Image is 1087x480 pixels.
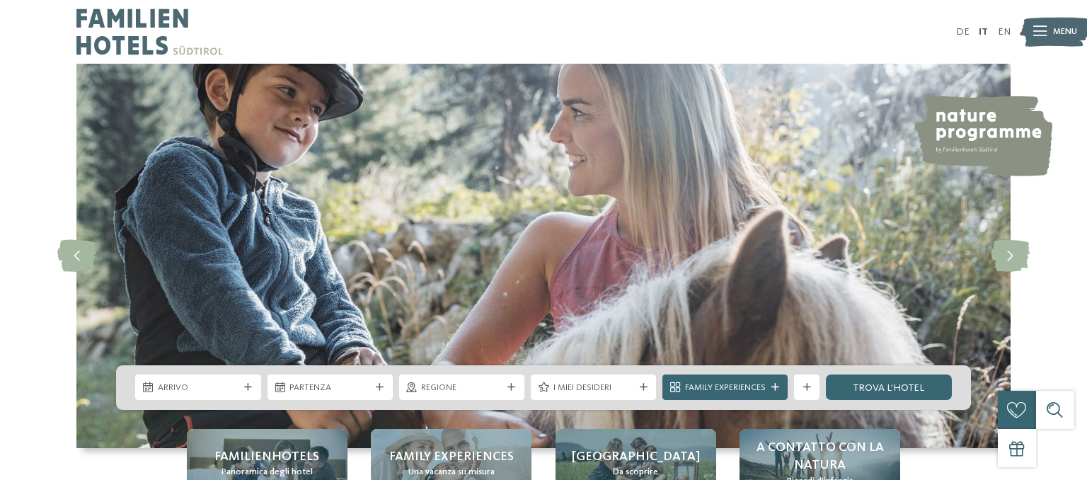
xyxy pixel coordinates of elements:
span: A contatto con la natura [752,439,887,474]
span: Family experiences [389,448,514,466]
a: trova l’hotel [826,375,951,400]
img: nature programme by Familienhotels Südtirol [912,96,1052,176]
span: Family Experiences [685,382,766,394]
span: Menu [1053,25,1077,38]
span: [GEOGRAPHIC_DATA] [572,448,700,466]
a: DE [956,27,970,37]
span: Regione [421,382,502,394]
span: Una vacanza su misura [408,466,495,479]
span: Panoramica degli hotel [222,466,313,479]
span: Partenza [289,382,370,394]
span: Familienhotels [214,448,319,466]
span: Da scoprire [613,466,658,479]
a: IT [979,27,988,37]
span: Arrivo [158,382,238,394]
img: Family hotel Alto Adige: the happy family places! [76,64,1011,448]
span: I miei desideri [553,382,634,394]
a: EN [998,27,1011,37]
